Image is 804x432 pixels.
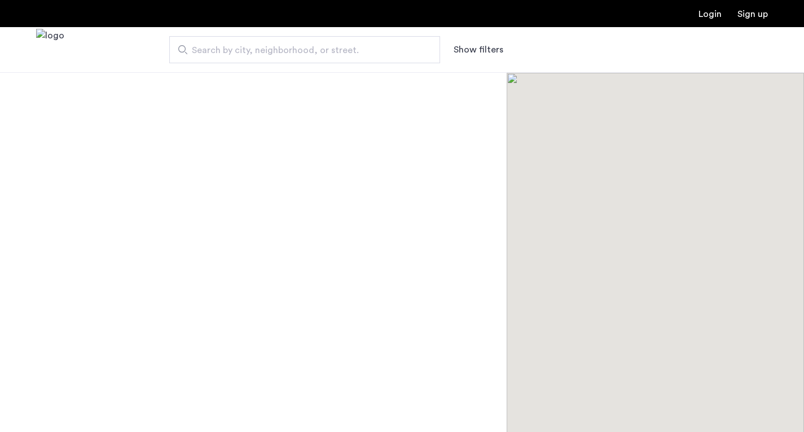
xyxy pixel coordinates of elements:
[698,10,722,19] a: Login
[454,43,503,56] button: Show or hide filters
[36,29,64,71] img: logo
[192,43,408,57] span: Search by city, neighborhood, or street.
[36,29,64,71] a: Cazamio Logo
[169,36,440,63] input: Apartment Search
[737,10,768,19] a: Registration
